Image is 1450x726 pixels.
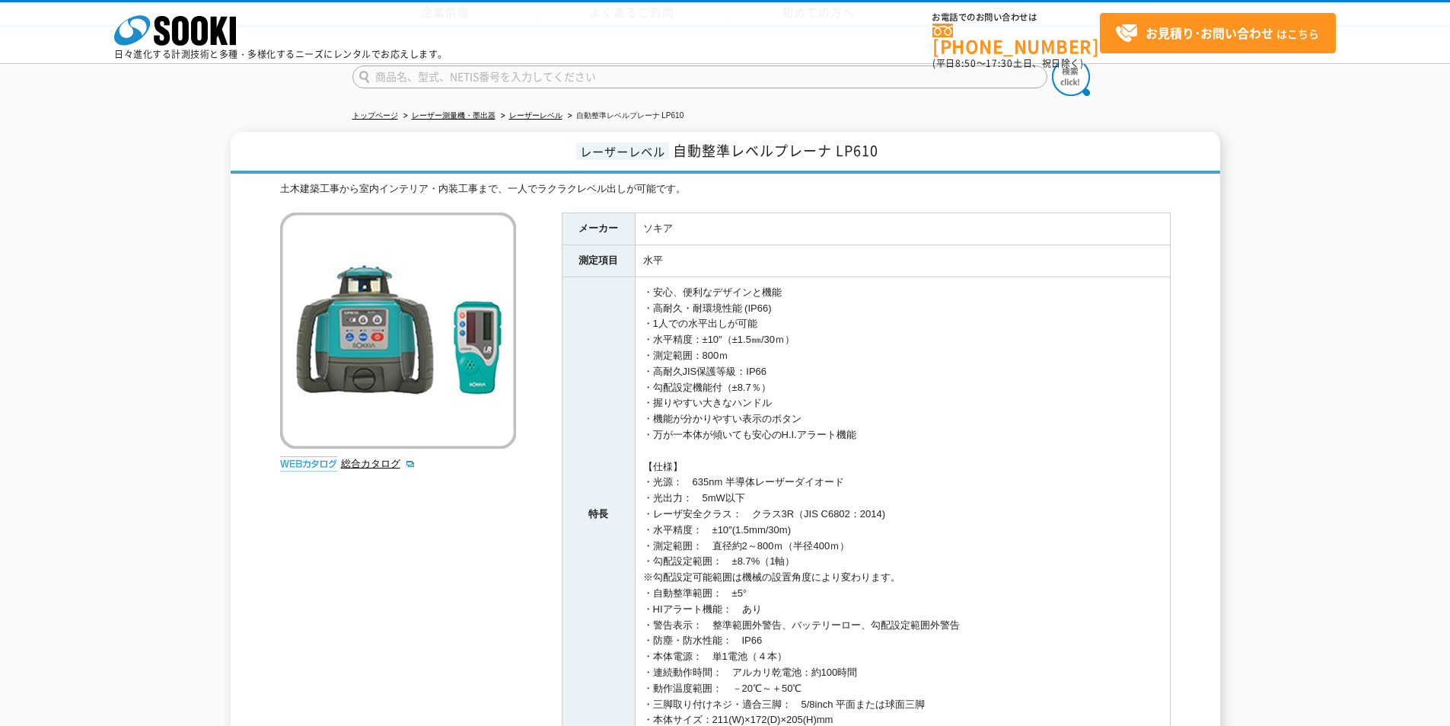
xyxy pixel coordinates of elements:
span: 17:30 [986,56,1013,70]
a: [PHONE_NUMBER] [932,24,1100,55]
p: 日々進化する計測技術と多種・多様化するニーズにレンタルでお応えします。 [114,50,448,59]
span: レーザーレベル [576,142,669,160]
span: お電話でのお問い合わせは [932,13,1100,22]
a: 総合カタログ [341,458,416,469]
a: レーザーレベル [509,111,562,120]
input: 商品名、型式、NETIS番号を入力してください [352,66,1047,88]
span: 自動整準レベルプレーナ LP610 [673,140,878,161]
td: ソキア [635,213,1170,245]
span: 8:50 [955,56,977,70]
img: 自動整準レベルプレーナ LP610 [280,213,516,449]
img: btn_search.png [1052,58,1090,96]
td: 水平 [635,245,1170,277]
a: お見積り･お問い合わせはこちら [1100,13,1336,53]
span: はこちら [1115,22,1319,45]
a: レーザー測量機・墨出器 [412,111,496,120]
img: webカタログ [280,456,337,472]
strong: お見積り･お問い合わせ [1146,24,1273,42]
span: (平日 ～ 土日、祝日除く) [932,56,1083,70]
a: トップページ [352,111,398,120]
li: 自動整準レベルプレーナ LP610 [565,108,684,124]
div: 土木建築工事から室内インテリア・内装工事まで、一人でラクラクレベル出しが可能です。 [280,181,1171,197]
th: メーカー [562,213,635,245]
th: 測定項目 [562,245,635,277]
